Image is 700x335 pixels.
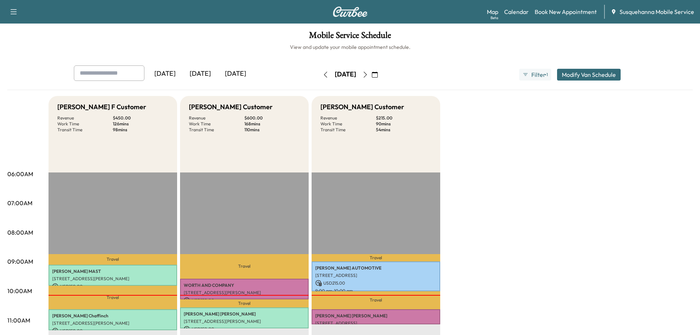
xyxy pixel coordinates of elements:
[52,328,173,334] p: USD 150.00
[557,69,621,81] button: Modify Van Schedule
[320,115,376,121] p: Revenue
[315,288,437,294] p: 9:00 am - 10:00 am
[312,291,440,310] p: Travel
[312,254,440,261] p: Travel
[189,102,273,112] h5: [PERSON_NAME] Customer
[57,102,146,112] h5: [PERSON_NAME] F Customer
[335,70,356,79] div: [DATE]
[52,313,173,319] p: [PERSON_NAME] Chaffinch
[491,15,498,21] div: Beta
[52,268,173,274] p: [PERSON_NAME] MAST
[189,121,244,127] p: Work Time
[315,313,437,319] p: [PERSON_NAME] [PERSON_NAME]
[184,290,305,296] p: [STREET_ADDRESS][PERSON_NAME]
[519,69,551,81] button: Filter●1
[545,73,546,76] span: ●
[7,199,32,207] p: 07:00AM
[315,272,437,278] p: [STREET_ADDRESS]
[52,276,173,282] p: [STREET_ADDRESS][PERSON_NAME]
[315,280,437,286] p: USD 215.00
[7,170,33,178] p: 06:00AM
[320,121,376,127] p: Work Time
[184,282,305,288] p: WORTH AND COMPANY
[244,121,300,127] p: 168 mins
[189,127,244,133] p: Transit Time
[180,299,309,307] p: Travel
[57,121,113,127] p: Work Time
[320,102,404,112] h5: [PERSON_NAME] Customer
[52,320,173,326] p: [STREET_ADDRESS][PERSON_NAME]
[535,7,597,16] a: Book New Appointment
[7,286,32,295] p: 10:00AM
[184,326,305,332] p: USD 150.00
[244,115,300,121] p: $ 600.00
[113,127,168,133] p: 98 mins
[218,65,253,82] div: [DATE]
[147,65,183,82] div: [DATE]
[57,115,113,121] p: Revenue
[49,286,177,310] p: Travel
[546,72,548,78] span: 1
[244,127,300,133] p: 110 mins
[315,265,437,271] p: [PERSON_NAME] AUTOMOTIVE
[7,257,33,266] p: 09:00AM
[57,127,113,133] p: Transit Time
[184,311,305,317] p: [PERSON_NAME] [PERSON_NAME]
[184,318,305,324] p: [STREET_ADDRESS][PERSON_NAME]
[7,43,693,51] h6: View and update your mobile appointment schedule.
[113,115,168,121] p: $ 450.00
[376,121,431,127] p: 90 mins
[49,254,177,265] p: Travel
[320,127,376,133] p: Transit Time
[333,7,368,17] img: Curbee Logo
[7,228,33,237] p: 08:00AM
[620,7,694,16] span: Susquehanna Mobile Service
[189,115,244,121] p: Revenue
[504,7,529,16] a: Calendar
[7,31,693,43] h1: Mobile Service Schedule
[52,283,173,290] p: USD 150.00
[376,127,431,133] p: 54 mins
[487,7,498,16] a: MapBeta
[180,254,309,279] p: Travel
[315,320,437,326] p: [STREET_ADDRESS]
[531,70,545,79] span: Filter
[183,65,218,82] div: [DATE]
[113,121,168,127] p: 126 mins
[7,316,30,325] p: 11:00AM
[184,297,305,304] p: USD 150.00
[376,115,431,121] p: $ 215.00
